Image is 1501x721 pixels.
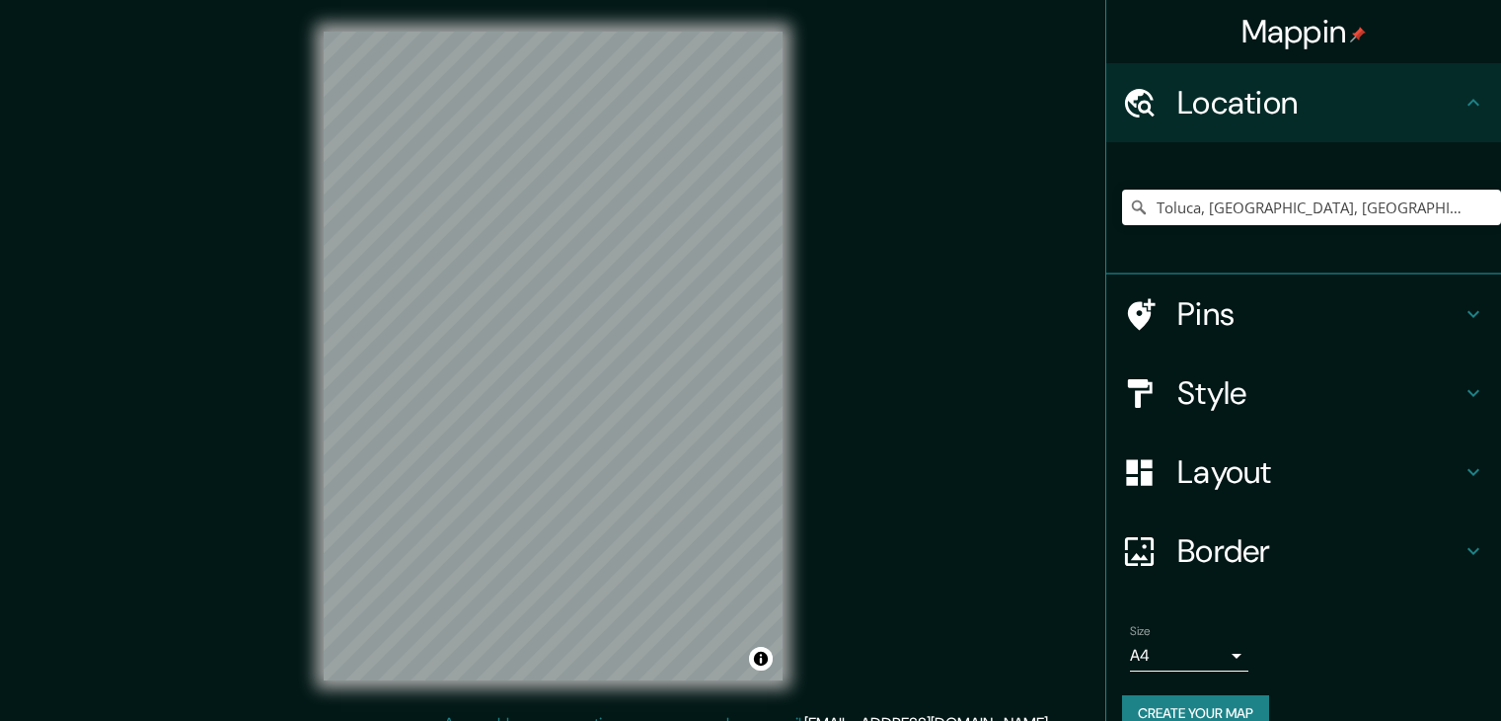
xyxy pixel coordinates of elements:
[1177,373,1462,413] h4: Style
[1130,623,1151,640] label: Size
[1130,640,1248,672] div: A4
[1106,63,1501,142] div: Location
[1177,83,1462,122] h4: Location
[1106,354,1501,433] div: Style
[1106,433,1501,512] div: Layout
[1350,27,1366,42] img: pin-icon.png
[1177,531,1462,571] h4: Border
[1106,512,1501,591] div: Border
[1177,294,1462,334] h4: Pins
[749,647,773,671] button: Toggle attribution
[1122,190,1501,225] input: Pick your city or area
[1177,452,1462,492] h4: Layout
[1106,275,1501,354] div: Pins
[324,32,783,681] canvas: Map
[1241,12,1367,51] h4: Mappin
